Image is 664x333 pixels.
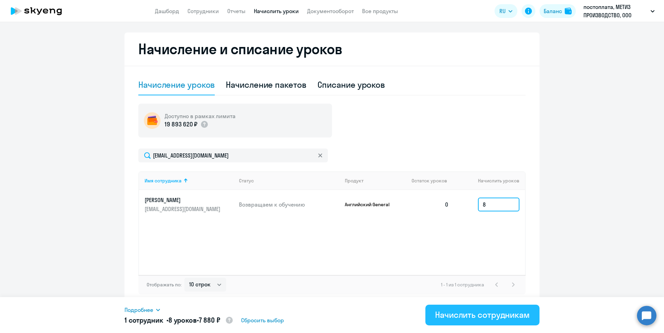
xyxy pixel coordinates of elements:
span: Остаток уроков [412,178,447,184]
span: RU [499,7,506,15]
input: Поиск по имени, email, продукту или статусу [138,149,328,162]
h5: 1 сотрудник • • [124,315,233,326]
a: Начислить уроки [254,8,299,15]
a: Отчеты [227,8,246,15]
a: [PERSON_NAME][EMAIL_ADDRESS][DOMAIN_NAME] [145,196,233,213]
div: Имя сотрудника [145,178,233,184]
button: Балансbalance [539,4,576,18]
a: Документооборот [307,8,354,15]
span: Сбросить выбор [241,316,284,324]
div: Начислить сотрудникам [435,309,530,320]
a: Дашборд [155,8,179,15]
div: Продукт [345,178,363,184]
td: 0 [406,190,454,219]
span: Подробнее [124,306,153,314]
div: Статус [239,178,339,184]
div: Продукт [345,178,406,184]
div: Начисление уроков [138,79,215,90]
div: Имя сотрудника [145,178,182,184]
h2: Начисление и списание уроков [138,41,526,57]
button: постоплата, МЕТИЗ ПРОИЗВОДСТВО, ООО [580,3,658,19]
div: Статус [239,178,254,184]
img: wallet-circle.png [144,112,160,129]
p: Возвращаем к обучению [239,201,339,208]
a: Сотрудники [187,8,219,15]
span: 7 880 ₽ [199,316,220,324]
span: 8 уроков [168,316,197,324]
button: Начислить сотрудникам [425,305,539,325]
h5: Доступно в рамках лимита [165,112,236,120]
a: Все продукты [362,8,398,15]
div: Остаток уроков [412,178,454,184]
span: 1 - 1 из 1 сотрудника [441,282,484,288]
span: Отображать по: [147,282,182,288]
p: [EMAIL_ADDRESS][DOMAIN_NAME] [145,205,222,213]
div: Начисление пакетов [226,79,306,90]
p: 19 893 620 ₽ [165,120,197,129]
img: balance [565,8,572,15]
div: Списание уроков [317,79,385,90]
th: Начислить уроков [454,171,525,190]
p: Английский General [345,201,397,208]
button: RU [495,4,517,18]
p: постоплата, МЕТИЗ ПРОИЗВОДСТВО, ООО [583,3,648,19]
p: [PERSON_NAME] [145,196,222,204]
div: Баланс [544,7,562,15]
